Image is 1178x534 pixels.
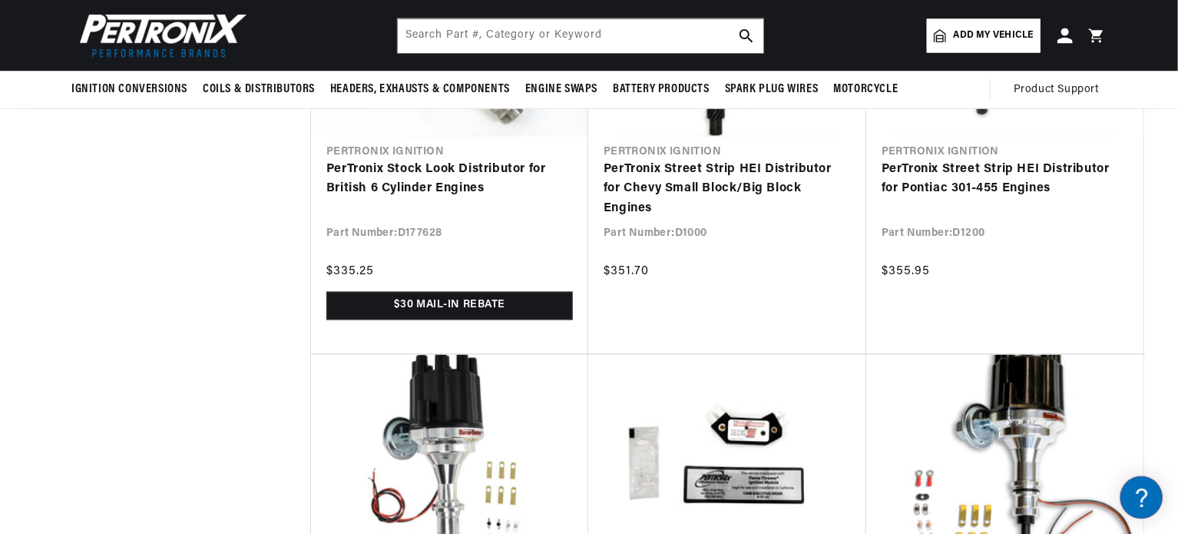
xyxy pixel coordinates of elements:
[71,71,195,108] summary: Ignition Conversions
[1014,81,1099,98] span: Product Support
[326,161,573,200] a: PerTronix Stock Look Distributor for British 6 Cylinder Engines
[15,194,292,218] a: FAQs
[954,28,1034,43] span: Add my vehicle
[195,71,323,108] summary: Coils & Distributors
[15,411,292,438] button: Contact Us
[826,71,905,108] summary: Motorcycle
[604,161,851,220] a: PerTronix Street Strip HEI Distributor for Chevy Small Block/Big Block Engines
[71,81,187,98] span: Ignition Conversions
[211,443,296,457] a: POWERED BY ENCHANT
[15,384,292,408] a: Payment, Pricing, and Promotions FAQ
[725,81,819,98] span: Spark Plug Wires
[613,81,710,98] span: Battery Products
[605,71,717,108] summary: Battery Products
[15,257,292,281] a: Shipping FAQs
[15,320,292,344] a: Orders FAQ
[15,297,292,311] div: Orders
[518,71,605,108] summary: Engine Swaps
[15,131,292,154] a: FAQ
[927,19,1041,53] a: Add my vehicle
[71,9,248,62] img: Pertronix
[398,19,763,53] input: Search Part #, Category or Keyword
[323,71,518,108] summary: Headers, Exhausts & Components
[330,81,510,98] span: Headers, Exhausts & Components
[882,161,1128,200] a: PerTronix Street Strip HEI Distributor for Pontiac 301-455 Engines
[833,81,898,98] span: Motorcycle
[717,71,826,108] summary: Spark Plug Wires
[525,81,597,98] span: Engine Swaps
[203,81,315,98] span: Coils & Distributors
[15,170,292,184] div: JBA Performance Exhaust
[730,19,763,53] button: search button
[15,107,292,121] div: Ignition Products
[15,234,292,248] div: Shipping
[1014,71,1107,108] summary: Product Support
[15,360,292,375] div: Payment, Pricing, and Promotions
